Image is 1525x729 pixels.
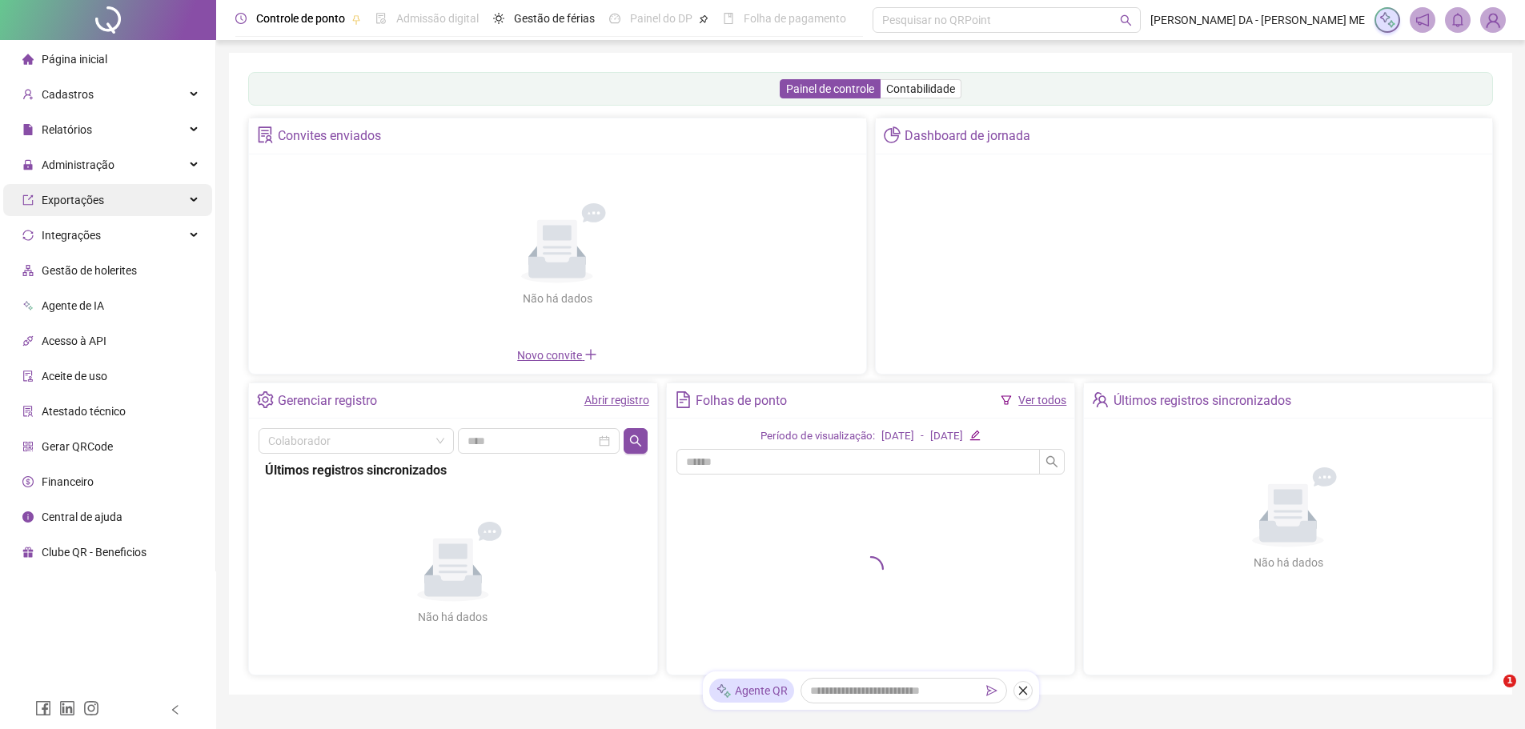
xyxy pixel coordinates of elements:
a: Abrir registro [584,394,649,407]
span: Acesso à API [42,334,106,347]
span: dollar [22,476,34,487]
span: pie-chart [884,126,901,143]
span: solution [257,126,274,143]
span: file-done [375,13,387,24]
div: Gerenciar registro [278,387,377,415]
span: edit [969,430,980,440]
div: Dashboard de jornada [905,122,1030,150]
span: Painel do DP [630,12,692,25]
img: sparkle-icon.fc2bf0ac1784a2077858766a79e2daf3.svg [1379,11,1396,29]
span: dashboard [609,13,620,24]
span: Controle de ponto [256,12,345,25]
span: file [22,124,34,135]
span: Novo convite [517,349,597,362]
a: Ver todos [1018,394,1066,407]
span: loading [858,556,884,582]
span: lock [22,159,34,170]
span: qrcode [22,441,34,452]
span: bell [1451,13,1465,27]
span: team [1092,391,1109,408]
span: clock-circle [235,13,247,24]
div: Convites enviados [278,122,381,150]
span: setting [257,391,274,408]
span: Painel de controle [786,82,874,95]
div: [DATE] [881,428,914,445]
div: Não há dados [484,290,631,307]
span: Aceite de uso [42,370,107,383]
span: Financeiro [42,475,94,488]
span: info-circle [22,511,34,523]
div: Não há dados [1214,554,1362,571]
span: Clube QR - Beneficios [42,546,146,559]
span: Agente de IA [42,299,104,312]
span: send [986,685,997,696]
span: filter [1001,395,1012,406]
span: notification [1415,13,1430,27]
span: pushpin [699,14,708,24]
span: home [22,54,34,65]
span: Atestado técnico [42,405,126,418]
div: Agente QR [709,679,794,703]
span: pushpin [351,14,361,24]
span: sun [493,13,504,24]
span: search [629,435,642,447]
span: Exportações [42,194,104,206]
span: file-text [675,391,692,408]
span: export [22,194,34,206]
span: audit [22,371,34,382]
iframe: Intercom live chat [1471,675,1509,713]
span: apartment [22,265,34,276]
span: linkedin [59,700,75,716]
span: search [1045,455,1058,468]
span: Admissão digital [396,12,479,25]
span: left [170,704,181,715]
span: Central de ajuda [42,511,122,523]
img: sparkle-icon.fc2bf0ac1784a2077858766a79e2daf3.svg [716,683,732,699]
span: sync [22,230,34,241]
span: plus [584,348,597,361]
span: Página inicial [42,53,107,66]
span: Contabilidade [886,82,955,95]
span: solution [22,406,34,417]
span: gift [22,547,34,558]
span: Integrações [42,229,101,242]
span: Gerar QRCode [42,440,113,453]
span: facebook [35,700,51,716]
div: Folhas de ponto [696,387,787,415]
span: close [1017,685,1029,696]
span: 1 [1503,675,1516,687]
span: [PERSON_NAME] DA - [PERSON_NAME] ME [1150,11,1365,29]
span: Administração [42,158,114,171]
div: [DATE] [930,428,963,445]
div: - [921,428,924,445]
span: user-add [22,89,34,100]
span: Folha de pagamento [744,12,846,25]
span: book [723,13,734,24]
div: Últimos registros sincronizados [265,460,641,480]
div: Não há dados [379,608,527,626]
div: Período de visualização: [760,428,875,445]
span: Gestão de holerites [42,264,137,277]
div: Últimos registros sincronizados [1114,387,1291,415]
span: Relatórios [42,123,92,136]
span: search [1120,14,1132,26]
span: Gestão de férias [514,12,595,25]
span: instagram [83,700,99,716]
span: api [22,335,34,346]
span: Cadastros [42,88,94,101]
img: 51100 [1481,8,1505,32]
